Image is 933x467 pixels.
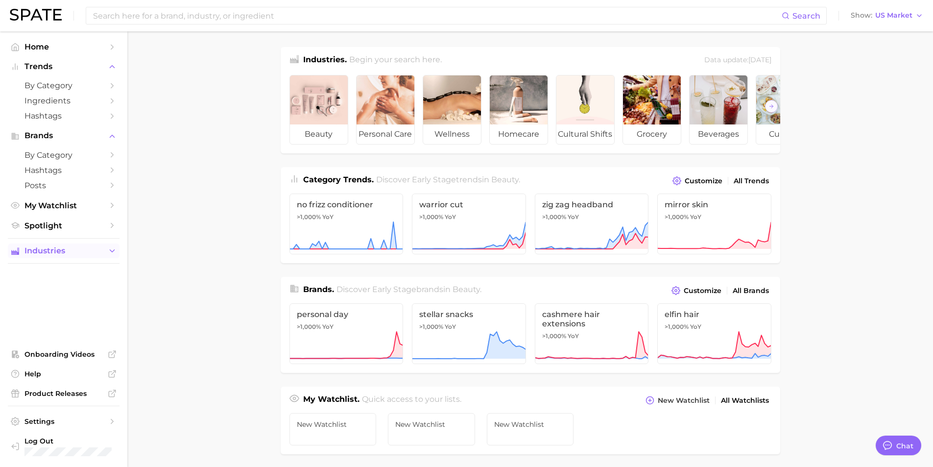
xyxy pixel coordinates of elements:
button: ShowUS Market [848,9,926,22]
a: Log out. Currently logged in with e-mail Michelle.Cassell@clorox.com. [8,434,120,459]
span: mirror skin [665,200,764,209]
span: homecare [490,124,548,144]
a: beverages [689,75,748,145]
h1: Industries. [303,54,347,67]
span: warrior cut [419,200,519,209]
a: Settings [8,414,120,429]
span: Help [24,369,103,378]
a: cashmere hair extensions>1,000% YoY [535,303,649,364]
a: homecare [489,75,548,145]
span: YoY [322,213,334,221]
span: zig zag headband [542,200,642,209]
input: Search here for a brand, industry, or ingredient [92,7,782,24]
a: Posts [8,178,120,193]
a: beauty [289,75,348,145]
span: Search [792,11,820,21]
span: beauty [453,285,480,294]
a: elfin hair>1,000% YoY [657,303,771,364]
span: Spotlight [24,221,103,230]
a: Spotlight [8,218,120,233]
span: YoY [568,213,579,221]
span: Settings [24,417,103,426]
span: All Watchlists [721,396,769,405]
div: Data update: [DATE] [704,54,771,67]
a: cultural shifts [556,75,615,145]
a: wellness [423,75,481,145]
span: by Category [24,150,103,160]
span: My Watchlist [24,201,103,210]
span: All Brands [733,287,769,295]
a: New Watchlist [388,413,475,445]
span: Industries [24,246,103,255]
span: US Market [875,13,912,18]
span: New Watchlist [494,420,567,428]
span: personal care [357,124,414,144]
a: mirror skin>1,000% YoY [657,194,771,254]
span: Category Trends . [303,175,374,184]
a: Product Releases [8,386,120,401]
h2: Begin your search here. [349,54,442,67]
span: Brands . [303,285,334,294]
span: culinary [756,124,814,144]
a: Help [8,367,120,381]
span: personal day [297,310,396,319]
a: personal day>1,000% YoY [289,303,404,364]
button: Brands [8,128,120,143]
button: Industries [8,244,120,258]
span: YoY [445,323,456,331]
span: Show [851,13,872,18]
a: by Category [8,78,120,93]
span: Product Releases [24,389,103,398]
span: grocery [623,124,681,144]
button: Customize [669,284,723,297]
a: Hashtags [8,108,120,123]
span: Ingredients [24,96,103,105]
span: Onboarding Videos [24,350,103,359]
span: YoY [690,323,701,331]
span: New Watchlist [395,420,468,428]
span: >1,000% [297,323,321,330]
span: beauty [290,124,348,144]
a: Ingredients [8,93,120,108]
a: Onboarding Videos [8,347,120,362]
span: cultural shifts [556,124,614,144]
a: zig zag headband>1,000% YoY [535,194,649,254]
a: New Watchlist [487,413,574,445]
span: >1,000% [665,323,689,330]
button: Trends [8,59,120,74]
button: New Watchlist [643,393,712,407]
span: >1,000% [419,323,443,330]
a: culinary [756,75,814,145]
span: >1,000% [665,213,689,221]
a: Hashtags [8,163,120,178]
img: SPATE [10,9,62,21]
a: grocery [622,75,681,145]
a: by Category [8,147,120,163]
a: stellar snacks>1,000% YoY [412,303,526,364]
button: Customize [670,174,724,188]
span: YoY [568,332,579,340]
a: All Brands [730,284,771,297]
span: Discover Early Stage brands in . [336,285,481,294]
h2: Quick access to your lists. [362,393,461,407]
span: by Category [24,81,103,90]
a: My Watchlist [8,198,120,213]
span: Hashtags [24,166,103,175]
h1: My Watchlist. [303,393,359,407]
span: Customize [684,287,721,295]
a: personal care [356,75,415,145]
span: Posts [24,181,103,190]
a: Home [8,39,120,54]
span: YoY [690,213,701,221]
span: Brands [24,131,103,140]
span: >1,000% [297,213,321,221]
span: stellar snacks [419,310,519,319]
span: Discover Early Stage trends in . [376,175,520,184]
span: Customize [685,177,722,185]
span: cashmere hair extensions [542,310,642,328]
span: YoY [322,323,334,331]
a: All Trends [731,174,771,188]
span: elfin hair [665,310,764,319]
a: All Watchlists [718,394,771,407]
span: no frizz conditioner [297,200,396,209]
